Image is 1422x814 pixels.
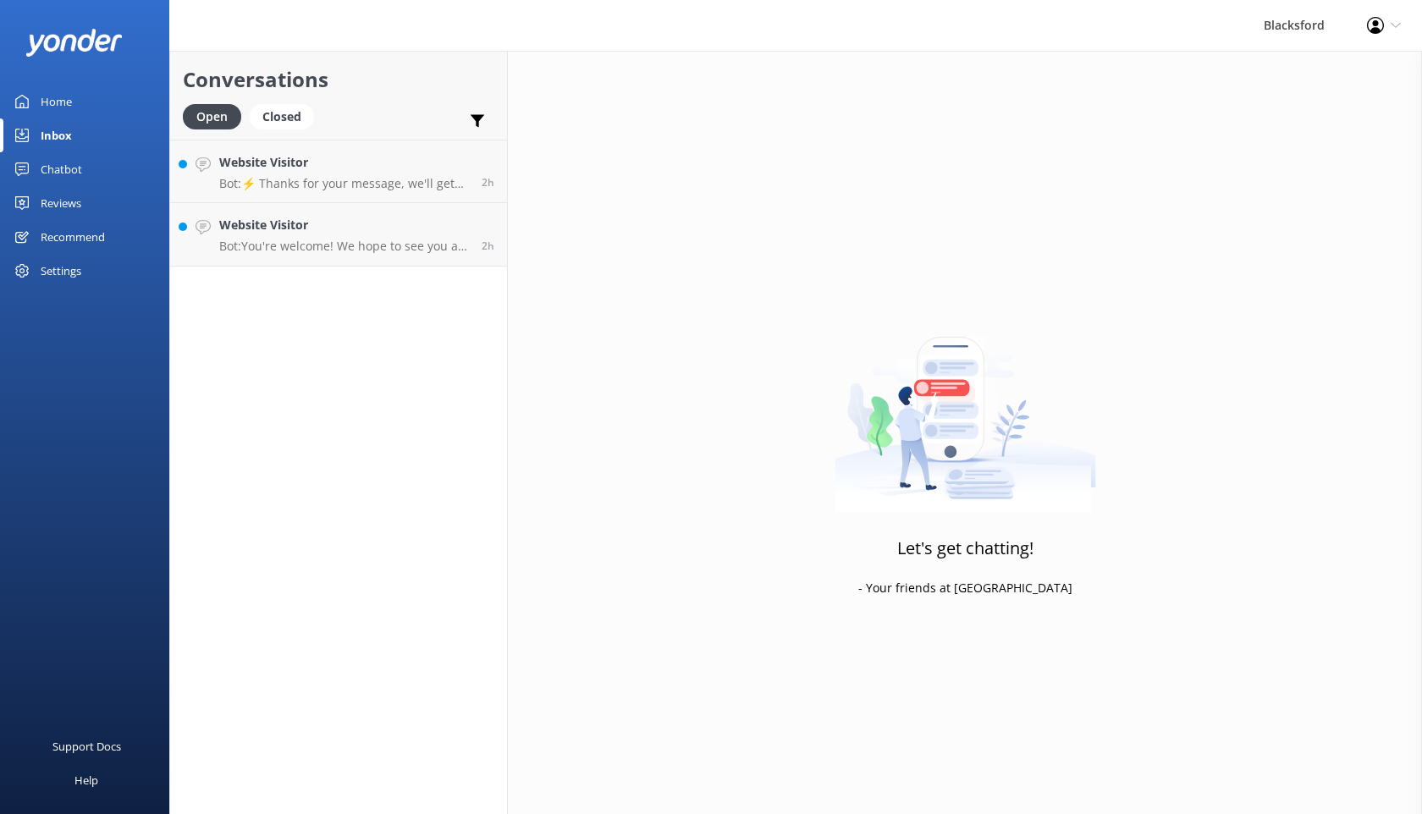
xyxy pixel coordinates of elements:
[183,63,494,96] h2: Conversations
[41,85,72,118] div: Home
[170,140,507,203] a: Website VisitorBot:⚡ Thanks for your message, we'll get back to you as soon as we can. You're als...
[219,153,469,172] h4: Website Visitor
[250,107,322,125] a: Closed
[835,301,1096,513] img: artwork of a man stealing a conversation from at giant smartphone
[41,152,82,186] div: Chatbot
[41,254,81,288] div: Settings
[219,176,469,191] p: Bot: ⚡ Thanks for your message, we'll get back to you as soon as we can. You're also welcome to k...
[41,220,105,254] div: Recommend
[219,239,469,254] p: Bot: You're welcome! We hope to see you at [GEOGRAPHIC_DATA] soon!
[41,186,81,220] div: Reviews
[183,104,241,129] div: Open
[52,729,121,763] div: Support Docs
[25,29,123,57] img: yonder-white-logo.png
[74,763,98,797] div: Help
[183,107,250,125] a: Open
[858,579,1072,597] p: - Your friends at [GEOGRAPHIC_DATA]
[482,175,494,190] span: Oct 10 2025 08:35am (UTC -06:00) America/Chihuahua
[170,203,507,267] a: Website VisitorBot:You're welcome! We hope to see you at [GEOGRAPHIC_DATA] soon!2h
[41,118,72,152] div: Inbox
[250,104,314,129] div: Closed
[482,239,494,253] span: Oct 10 2025 08:09am (UTC -06:00) America/Chihuahua
[219,216,469,234] h4: Website Visitor
[897,535,1033,562] h3: Let's get chatting!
